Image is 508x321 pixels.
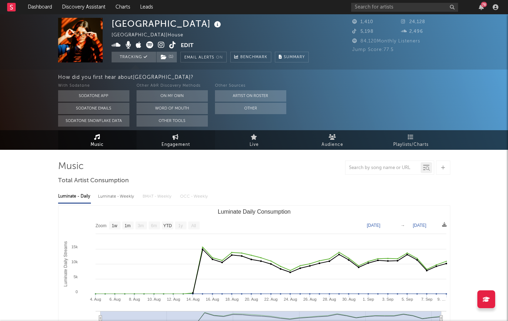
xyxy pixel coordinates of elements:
[303,297,316,301] text: 26. Aug
[275,52,309,62] button: Summary
[137,82,208,90] div: Other A&R Discovery Methods
[58,103,129,114] button: Sodatone Emails
[58,130,137,150] a: Music
[225,297,238,301] text: 18. Aug
[137,90,208,102] button: On My Own
[206,297,219,301] text: 16. Aug
[180,52,227,62] button: Email AlertsOn
[90,297,101,301] text: 4. Aug
[264,297,277,301] text: 22. Aug
[421,297,432,301] text: 7. Sep
[58,177,129,185] span: Total Artist Consumption
[401,29,423,34] span: 2,496
[75,290,77,294] text: 0
[217,209,291,215] text: Luminate Daily Consumption
[137,115,208,127] button: Other Tools
[215,130,293,150] a: Live
[138,223,144,228] text: 3m
[112,52,156,62] button: Tracking
[151,223,157,228] text: 6m
[186,297,199,301] text: 14. Aug
[352,39,420,44] span: 84,120 Monthly Listeners
[181,41,194,50] button: Edit
[401,20,425,24] span: 24,128
[293,130,372,150] a: Audience
[215,90,286,102] button: Artist on Roster
[167,297,180,301] text: 12. Aug
[112,18,223,30] div: [GEOGRAPHIC_DATA]
[250,141,259,149] span: Live
[481,2,487,7] div: 78
[284,55,305,59] span: Summary
[161,141,190,149] span: Engagement
[137,130,215,150] a: Engagement
[71,260,78,264] text: 10k
[351,3,458,12] input: Search for artists
[479,4,484,10] button: 78
[393,141,429,149] span: Playlists/Charts
[98,190,135,203] div: Luminate - Weekly
[322,141,343,149] span: Audience
[58,115,129,127] button: Sodatone Snowflake Data
[156,52,177,62] button: (1)
[129,297,140,301] text: 8. Aug
[363,297,374,301] text: 1. Sep
[230,52,271,62] a: Benchmark
[352,20,373,24] span: 1,410
[112,31,200,40] div: [GEOGRAPHIC_DATA] | House
[178,223,183,228] text: 1y
[401,223,405,228] text: →
[245,297,258,301] text: 20. Aug
[215,103,286,114] button: Other
[109,297,120,301] text: 6. Aug
[58,190,91,203] div: Luminate - Daily
[367,223,380,228] text: [DATE]
[112,223,117,228] text: 1w
[216,56,223,60] em: On
[163,223,171,228] text: YTD
[137,103,208,114] button: Word Of Mouth
[91,141,104,149] span: Music
[345,165,421,171] input: Search by song name or URL
[124,223,130,228] text: 1m
[372,130,450,150] a: Playlists/Charts
[191,223,196,228] text: All
[58,90,129,102] button: Sodatone App
[73,275,78,279] text: 5k
[156,52,177,62] span: ( 1 )
[63,241,68,286] text: Luminate Daily Streams
[58,82,129,90] div: With Sodatone
[413,223,426,228] text: [DATE]
[437,297,445,301] text: 9. …
[215,82,286,90] div: Other Sources
[240,53,267,62] span: Benchmark
[401,297,413,301] text: 5. Sep
[323,297,336,301] text: 28. Aug
[71,245,78,249] text: 15k
[96,223,107,228] text: Zoom
[352,47,394,52] span: Jump Score: 77.5
[147,297,160,301] text: 10. Aug
[352,29,374,34] span: 5,198
[342,297,355,301] text: 30. Aug
[382,297,394,301] text: 3. Sep
[284,297,297,301] text: 24. Aug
